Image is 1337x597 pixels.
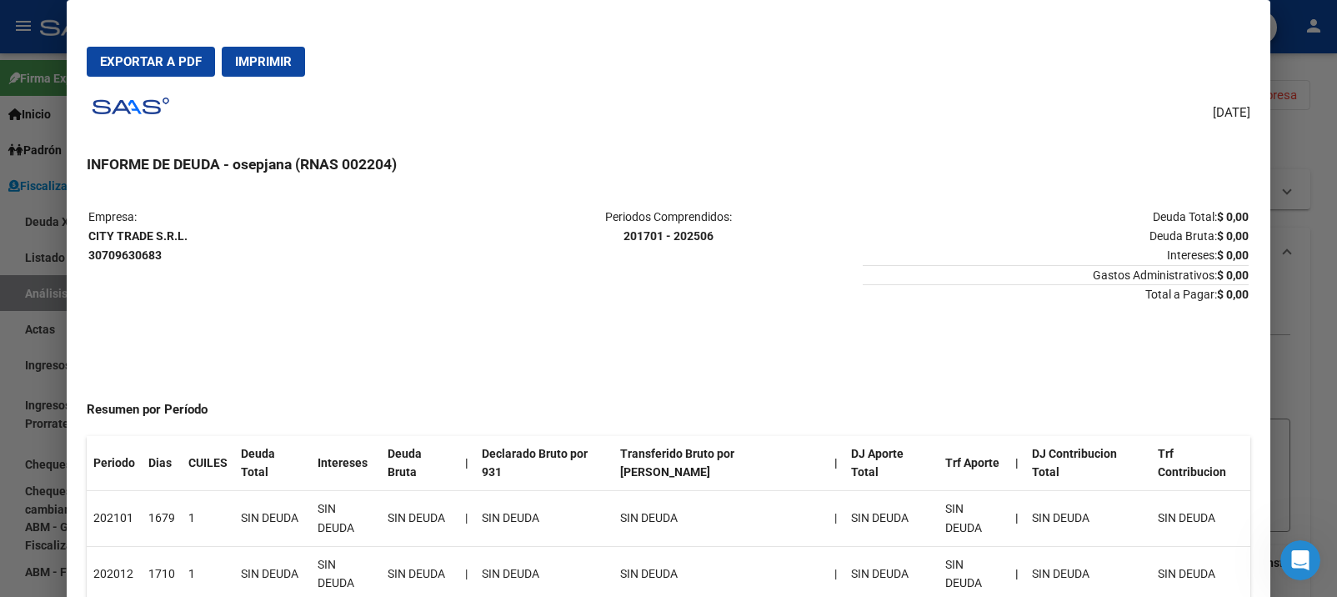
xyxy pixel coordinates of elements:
td: 202101 [87,491,142,547]
th: | [1009,436,1025,491]
th: | [828,436,844,491]
td: 1679 [142,491,182,547]
td: SIN DEUDA [939,491,1009,547]
td: SIN DEUDA [475,491,613,547]
th: Deuda Total [234,436,310,491]
strong: $ 0,00 [1217,288,1249,301]
p: Deuda Total: Deuda Bruta: Intereses: [863,208,1249,264]
button: Imprimir [222,47,305,77]
th: DJ Aporte Total [844,436,938,491]
th: Declarado Bruto por 931 [475,436,613,491]
td: SIN DEUDA [234,491,310,547]
td: | [828,491,844,547]
strong: $ 0,00 [1217,229,1249,243]
p: Periodos Comprendidos: [476,208,862,246]
iframe: Intercom live chat [1280,540,1320,580]
th: Periodo [87,436,142,491]
h3: INFORME DE DEUDA - osepjana (RNAS 002204) [87,153,1250,175]
td: SIN DEUDA [1025,491,1151,547]
button: Exportar a PDF [87,47,215,77]
th: Transferido Bruto por [PERSON_NAME] [613,436,828,491]
span: Total a Pagar: [863,284,1249,301]
strong: 201701 - 202506 [623,229,714,243]
th: Deuda Bruta [381,436,458,491]
strong: $ 0,00 [1217,268,1249,282]
td: SIN DEUDA [613,491,828,547]
strong: $ 0,00 [1217,248,1249,262]
span: Imprimir [235,54,292,69]
strong: CITY TRADE S.R.L. 30709630683 [88,229,188,262]
p: Empresa: [88,208,474,264]
td: SIN DEUDA [1151,491,1250,547]
strong: $ 0,00 [1217,210,1249,223]
span: Exportar a PDF [100,54,202,69]
td: SIN DEUDA [381,491,458,547]
th: | [458,436,475,491]
td: 1 [182,491,234,547]
th: Trf Contribucion [1151,436,1250,491]
th: Trf Aporte [939,436,1009,491]
th: DJ Contribucion Total [1025,436,1151,491]
th: | [1009,491,1025,547]
th: Dias [142,436,182,491]
td: SIN DEUDA [844,491,938,547]
td: SIN DEUDA [311,491,382,547]
span: [DATE] [1213,103,1250,123]
h4: Resumen por Período [87,400,1250,419]
th: CUILES [182,436,234,491]
td: | [458,491,475,547]
th: Intereses [311,436,382,491]
span: Gastos Administrativos: [863,265,1249,282]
